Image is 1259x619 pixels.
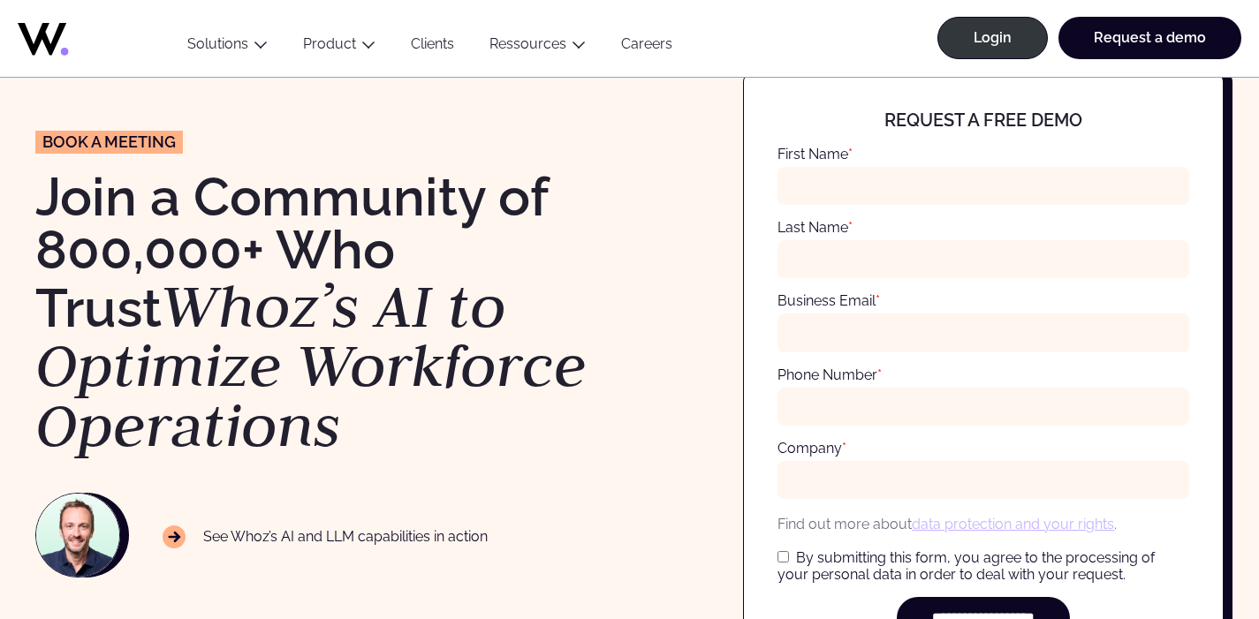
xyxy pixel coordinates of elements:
label: Last Name [777,219,853,236]
p: Find out more about . [777,513,1189,535]
a: Login [937,17,1048,59]
button: Solutions [170,35,285,59]
a: Ressources [489,35,566,52]
label: Business Email [777,292,880,309]
em: Whoz’s AI to Optimize Workforce Operations [35,267,587,464]
span: Book a meeting [42,134,176,150]
iframe: Chatbot [1142,502,1234,594]
img: NAWROCKI-Thomas.jpg [36,494,119,577]
h1: Join a Community of 800,000+ Who Trust [35,170,612,456]
button: Product [285,35,393,59]
a: Careers [603,35,690,59]
button: Ressources [472,35,603,59]
a: data protection and your rights [912,516,1114,532]
label: First Name [777,146,853,162]
input: By submitting this form, you agree to the processing of your personal data in order to deal with ... [777,551,789,562]
label: Phone Number [777,366,882,383]
label: Company [777,440,846,457]
a: Request a demo [1058,17,1241,59]
a: Clients [393,35,472,59]
span: By submitting this form, you agree to the processing of your personal data in order to deal with ... [777,549,1155,583]
h4: Request a free demo [799,110,1169,130]
a: Product [303,35,356,52]
p: See Whoz’s AI and LLM capabilities in action [163,525,488,548]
